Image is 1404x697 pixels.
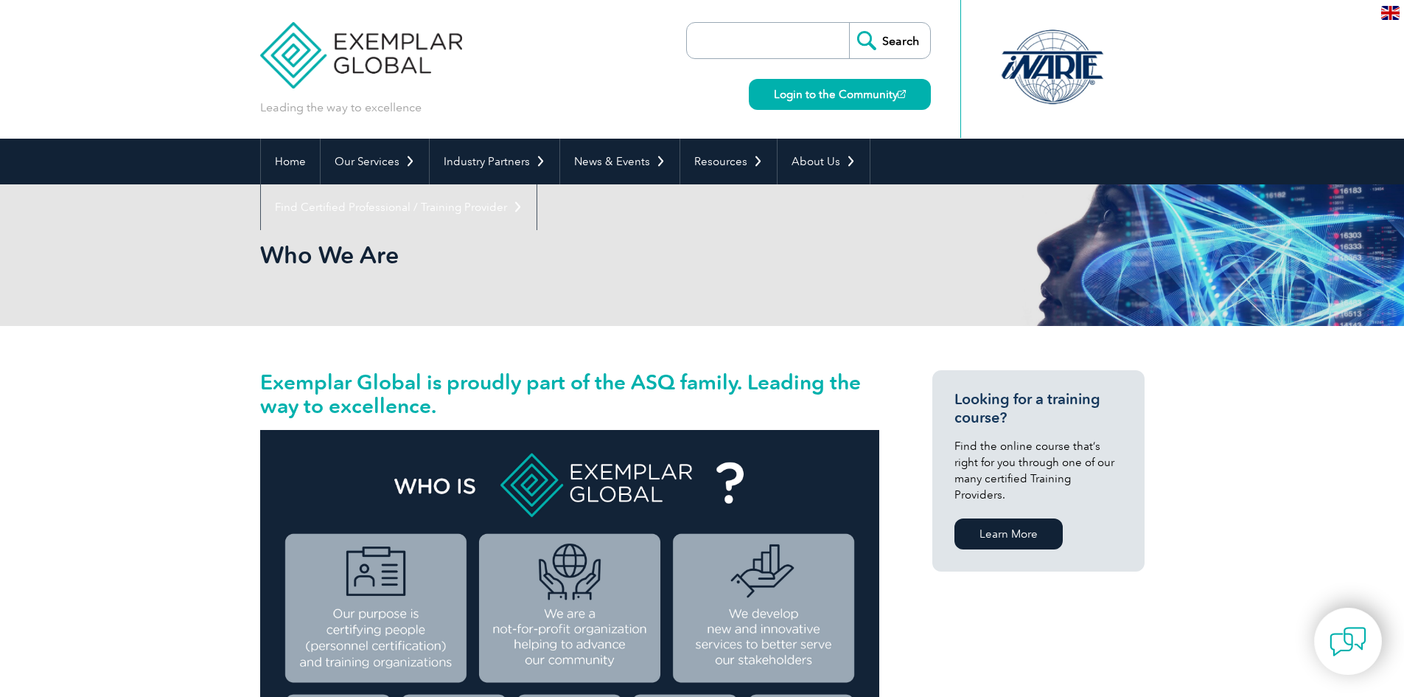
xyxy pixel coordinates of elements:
input: Search [849,23,930,58]
img: contact-chat.png [1330,623,1366,660]
a: News & Events [560,139,680,184]
h2: Exemplar Global is proudly part of the ASQ family. Leading the way to excellence. [260,370,879,417]
a: Learn More [954,519,1063,549]
a: About Us [778,139,870,184]
p: Find the online course that’s right for you through one of our many certified Training Providers. [954,438,1122,503]
a: Login to the Community [749,79,931,110]
p: Leading the way to excellence [260,100,422,116]
a: Find Certified Professional / Training Provider [261,184,537,230]
h3: Looking for a training course? [954,390,1122,427]
h2: Who We Are [260,243,879,267]
a: Our Services [321,139,429,184]
a: Home [261,139,320,184]
img: en [1381,6,1400,20]
a: Resources [680,139,777,184]
img: open_square.png [898,90,906,98]
a: Industry Partners [430,139,559,184]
